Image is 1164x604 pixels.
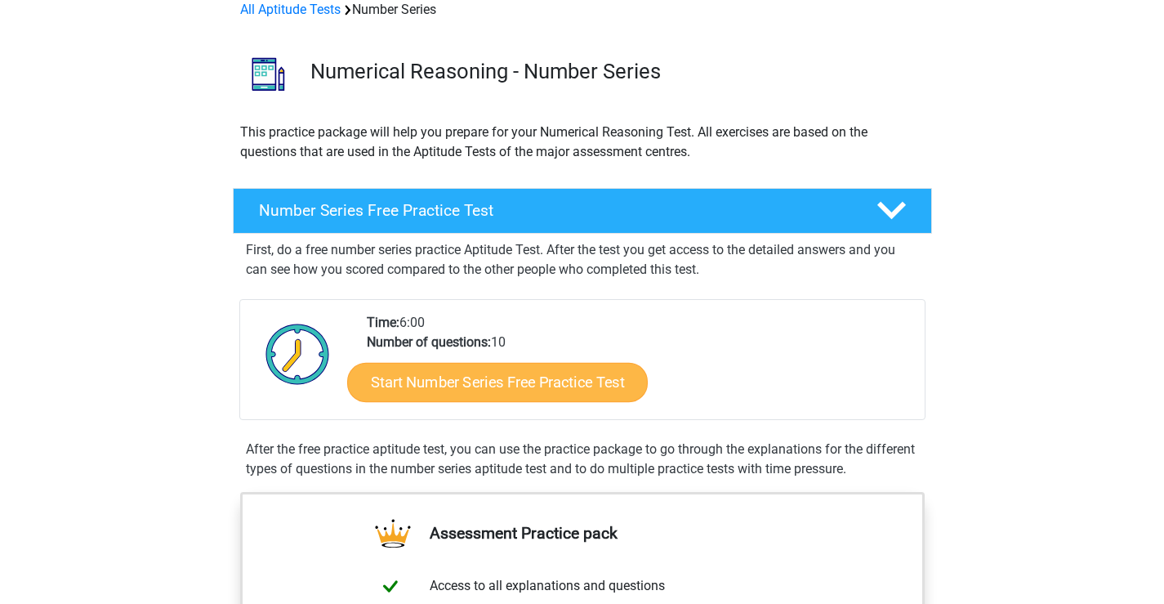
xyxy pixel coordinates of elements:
[310,59,919,84] h3: Numerical Reasoning - Number Series
[234,39,303,109] img: number series
[367,315,399,330] b: Time:
[246,240,919,280] p: First, do a free number series practice Aptitude Test. After the test you get access to the detai...
[259,201,850,220] h4: Number Series Free Practice Test
[347,362,648,401] a: Start Number Series Free Practice Test
[240,2,341,17] a: All Aptitude Tests
[355,313,924,419] div: 6:00 10
[240,123,925,162] p: This practice package will help you prepare for your Numerical Reasoning Test. All exercises are ...
[367,334,491,350] b: Number of questions:
[256,313,339,395] img: Clock
[239,440,925,479] div: After the free practice aptitude test, you can use the practice package to go through the explana...
[226,188,939,234] a: Number Series Free Practice Test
